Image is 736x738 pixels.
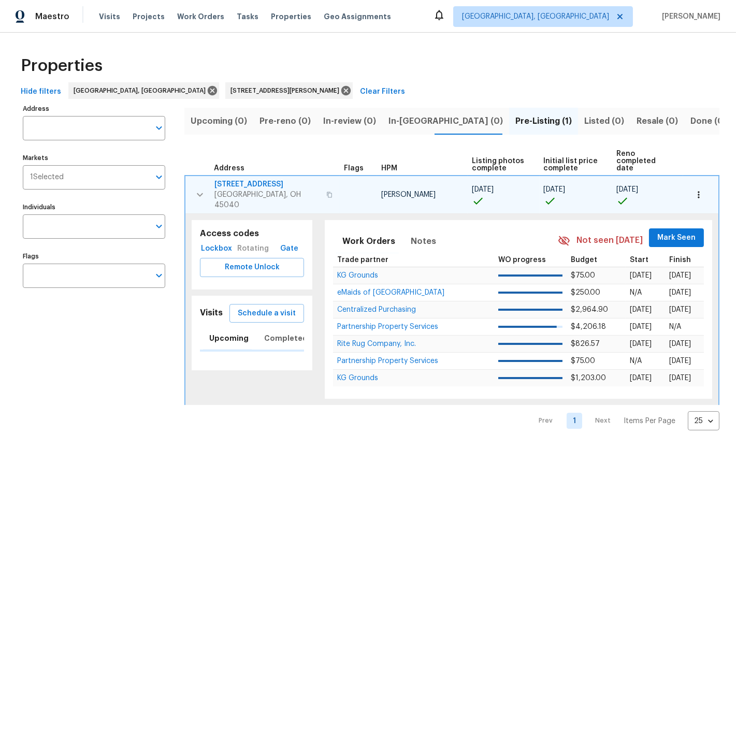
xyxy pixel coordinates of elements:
[529,411,719,430] nav: Pagination Navigation
[669,289,691,296] span: [DATE]
[323,114,376,128] span: In-review (0)
[337,324,438,330] a: Partnership Property Services
[356,82,409,102] button: Clear Filters
[669,340,691,348] span: [DATE]
[337,272,378,279] a: KG Grounds
[630,306,652,313] span: [DATE]
[630,272,652,279] span: [DATE]
[571,256,597,264] span: Budget
[337,289,444,296] span: eMaids of [GEOGRAPHIC_DATA]
[616,186,638,193] span: [DATE]
[324,11,391,22] span: Geo Assignments
[342,234,395,249] span: Work Orders
[273,239,306,258] button: Gate
[17,82,65,102] button: Hide filters
[177,11,224,22] span: Work Orders
[381,191,436,198] span: [PERSON_NAME]
[337,358,438,364] a: Partnership Property Services
[99,11,120,22] span: Visits
[669,374,691,382] span: [DATE]
[237,13,258,20] span: Tasks
[515,114,572,128] span: Pre-Listing (1)
[200,228,304,239] h5: Access codes
[21,85,61,98] span: Hide filters
[669,306,691,313] span: [DATE]
[630,289,642,296] span: N/A
[657,231,696,244] span: Mark Seen
[688,408,719,435] div: 25
[669,272,691,279] span: [DATE]
[411,234,436,249] span: Notes
[23,155,165,161] label: Markets
[337,323,438,330] span: Partnership Property Services
[214,165,244,172] span: Address
[230,85,343,96] span: [STREET_ADDRESS][PERSON_NAME]
[200,239,233,258] button: Lockbox
[630,323,652,330] span: [DATE]
[277,242,302,255] span: Gate
[337,307,416,313] a: Centralized Purchasing
[571,289,600,296] span: $250.00
[544,186,566,193] span: [DATE]
[152,170,166,184] button: Open
[360,85,405,98] span: Clear Filters
[472,186,494,193] span: [DATE]
[191,114,247,128] span: Upcoming (0)
[30,173,64,182] span: 1 Selected
[576,235,643,247] span: Not seen [DATE]
[337,357,438,365] span: Partnership Property Services
[381,165,397,172] span: HPM
[571,357,595,365] span: $75.00
[200,258,304,277] button: Remote Unlock
[649,228,704,248] button: Mark Seen
[23,253,165,259] label: Flags
[264,332,308,345] span: Completed
[214,179,320,190] span: [STREET_ADDRESS]
[669,357,691,365] span: [DATE]
[271,11,311,22] span: Properties
[225,82,353,99] div: [STREET_ADDRESS][PERSON_NAME]
[690,114,727,128] span: Done (0)
[229,304,304,323] button: Schedule a visit
[344,165,364,172] span: Flags
[571,323,606,330] span: $4,206.18
[204,242,229,255] span: Lockbox
[337,306,416,313] span: Centralized Purchasing
[214,190,320,210] span: [GEOGRAPHIC_DATA], OH 45040
[669,323,681,330] span: N/A
[337,374,378,382] span: KG Grounds
[21,61,103,71] span: Properties
[571,374,606,382] span: $1,203.00
[259,114,311,128] span: Pre-reno (0)
[208,261,296,274] span: Remote Unlock
[35,11,69,22] span: Maestro
[669,256,691,264] span: Finish
[209,332,249,345] span: Upcoming
[616,150,670,172] span: Reno completed date
[637,114,678,128] span: Resale (0)
[337,256,388,264] span: Trade partner
[571,306,608,313] span: $2,964.90
[337,290,444,296] a: eMaids of [GEOGRAPHIC_DATA]
[630,340,652,348] span: [DATE]
[152,268,166,283] button: Open
[200,308,223,319] h5: Visits
[624,416,675,426] p: Items Per Page
[388,114,503,128] span: In-[GEOGRAPHIC_DATA] (0)
[584,114,624,128] span: Listed (0)
[23,204,165,210] label: Individuals
[571,272,595,279] span: $75.00
[630,256,648,264] span: Start
[337,375,378,381] a: KG Grounds
[630,374,652,382] span: [DATE]
[472,157,526,172] span: Listing photos complete
[462,11,609,22] span: [GEOGRAPHIC_DATA], [GEOGRAPHIC_DATA]
[74,85,210,96] span: [GEOGRAPHIC_DATA], [GEOGRAPHIC_DATA]
[152,219,166,234] button: Open
[238,307,296,320] span: Schedule a visit
[544,157,599,172] span: Initial list price complete
[658,11,720,22] span: [PERSON_NAME]
[567,413,582,429] a: Goto page 1
[337,340,416,348] span: Rite Rug Company, Inc.
[68,82,219,99] div: [GEOGRAPHIC_DATA], [GEOGRAPHIC_DATA]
